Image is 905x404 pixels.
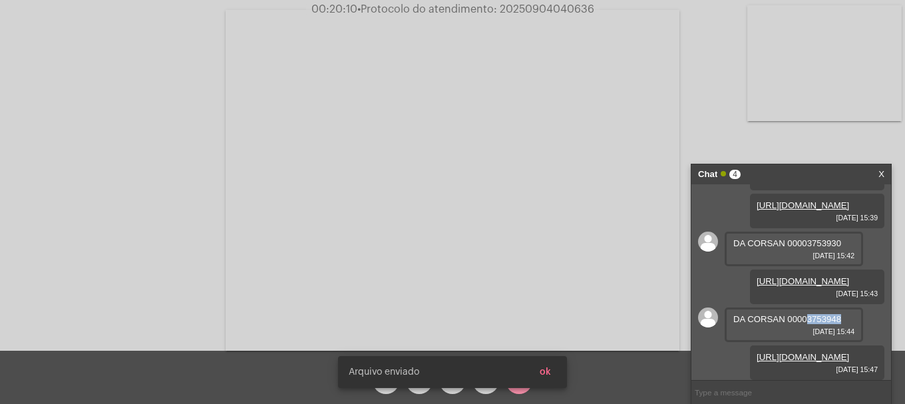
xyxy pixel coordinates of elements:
span: 4 [729,170,741,179]
a: [URL][DOMAIN_NAME] [757,276,849,286]
span: [DATE] 15:47 [757,365,878,373]
a: [URL][DOMAIN_NAME] [757,200,849,210]
span: [DATE] 15:42 [733,252,854,260]
strong: Chat [698,164,717,184]
button: ok [529,360,562,384]
span: 00:20:10 [311,4,357,15]
span: Online [721,171,726,176]
a: X [878,164,884,184]
span: ok [540,367,551,377]
a: [URL][DOMAIN_NAME] [757,352,849,362]
span: [DATE] 15:44 [733,327,854,335]
input: Type a message [691,381,891,404]
span: [DATE] 15:39 [757,214,878,222]
span: Arquivo enviado [349,365,419,379]
span: [DATE] 15:43 [757,290,878,298]
span: DA CORSAN 00003753930 [733,238,841,248]
span: Protocolo do atendimento: 20250904040636 [357,4,594,15]
span: DA CORSAN 00003753948 [733,314,841,324]
span: • [357,4,361,15]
